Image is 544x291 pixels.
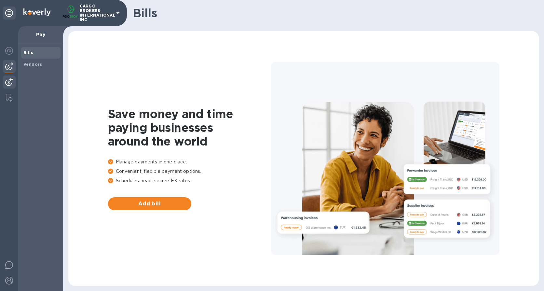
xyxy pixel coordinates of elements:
p: Manage payments in one place. [108,159,271,165]
span: Add bill [113,200,186,208]
img: Foreign exchange [5,47,13,55]
p: CARGO BROKERS INTERNATIONAL INC [80,4,112,22]
div: Unpin categories [3,7,16,20]
p: Convenient, flexible payment options. [108,168,271,175]
p: Schedule ahead, secure FX rates. [108,177,271,184]
h1: Save money and time paying businesses around the world [108,107,271,148]
b: Bills [23,50,33,55]
b: Vendors [23,62,42,67]
p: Pay [23,31,58,38]
button: Add bill [108,197,191,210]
img: Logo [23,8,51,16]
h1: Bills [133,6,534,20]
